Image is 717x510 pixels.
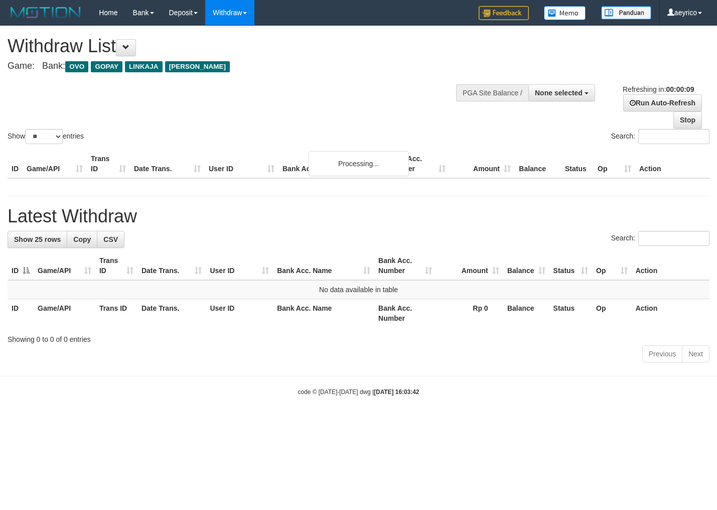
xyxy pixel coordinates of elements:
a: CSV [97,231,124,248]
img: Button%20Memo.svg [544,6,586,20]
h4: Game: Bank: [8,61,468,71]
a: Previous [642,345,682,362]
label: Search: [611,129,709,144]
img: panduan.png [601,6,651,20]
div: Showing 0 to 0 of 0 entries [8,330,709,344]
th: Date Trans. [137,299,206,328]
th: Action [632,299,709,328]
th: Bank Acc. Number [384,150,450,178]
th: Amount: activate to sort column ascending [436,251,503,280]
td: No data available in table [8,280,709,299]
th: Status [549,299,592,328]
a: Copy [67,231,97,248]
h1: Latest Withdraw [8,206,709,226]
th: Trans ID [95,299,137,328]
th: Game/API: activate to sort column ascending [34,251,95,280]
th: Amount [450,150,515,178]
span: None selected [535,89,583,97]
th: Balance [515,150,561,178]
th: Action [632,251,709,280]
a: Show 25 rows [8,231,67,248]
span: GOPAY [91,61,122,72]
th: ID: activate to sort column descending [8,251,34,280]
th: Bank Acc. Number [374,299,436,328]
select: Showentries [25,129,63,144]
img: MOTION_logo.png [8,5,84,20]
h1: Withdraw List [8,36,468,56]
button: None selected [528,84,595,101]
th: Status [561,150,594,178]
th: Rp 0 [436,299,503,328]
input: Search: [638,231,709,246]
strong: [DATE] 16:03:42 [374,389,419,396]
label: Search: [611,231,709,246]
a: Stop [673,111,702,129]
span: Refreshing in: [623,85,694,93]
span: Copy [73,235,91,243]
th: User ID [205,150,278,178]
th: User ID [206,299,273,328]
th: Status: activate to sort column ascending [549,251,592,280]
th: Date Trans. [130,150,205,178]
th: Trans ID: activate to sort column ascending [95,251,137,280]
th: ID [8,299,34,328]
th: Bank Acc. Name [273,299,374,328]
th: Op: activate to sort column ascending [592,251,632,280]
th: Game/API [23,150,87,178]
a: Next [682,345,709,362]
span: OVO [65,61,88,72]
th: Balance: activate to sort column ascending [503,251,549,280]
small: code © [DATE]-[DATE] dwg | [298,389,419,396]
th: Op [594,150,635,178]
span: Show 25 rows [14,235,61,243]
th: Balance [503,299,549,328]
strong: 00:00:09 [666,85,694,93]
span: [PERSON_NAME] [165,61,230,72]
a: Run Auto-Refresh [623,94,702,111]
img: Feedback.jpg [479,6,529,20]
th: Trans ID [87,150,130,178]
th: Bank Acc. Name [278,150,384,178]
input: Search: [638,129,709,144]
th: Action [635,150,709,178]
span: LINKAJA [125,61,163,72]
span: CSV [103,235,118,243]
label: Show entries [8,129,84,144]
div: PGA Site Balance / [456,84,528,101]
th: Bank Acc. Name: activate to sort column ascending [273,251,374,280]
th: ID [8,150,23,178]
th: User ID: activate to sort column ascending [206,251,273,280]
th: Date Trans.: activate to sort column ascending [137,251,206,280]
div: Processing... [309,151,409,176]
th: Bank Acc. Number: activate to sort column ascending [374,251,436,280]
th: Game/API [34,299,95,328]
th: Op [592,299,632,328]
